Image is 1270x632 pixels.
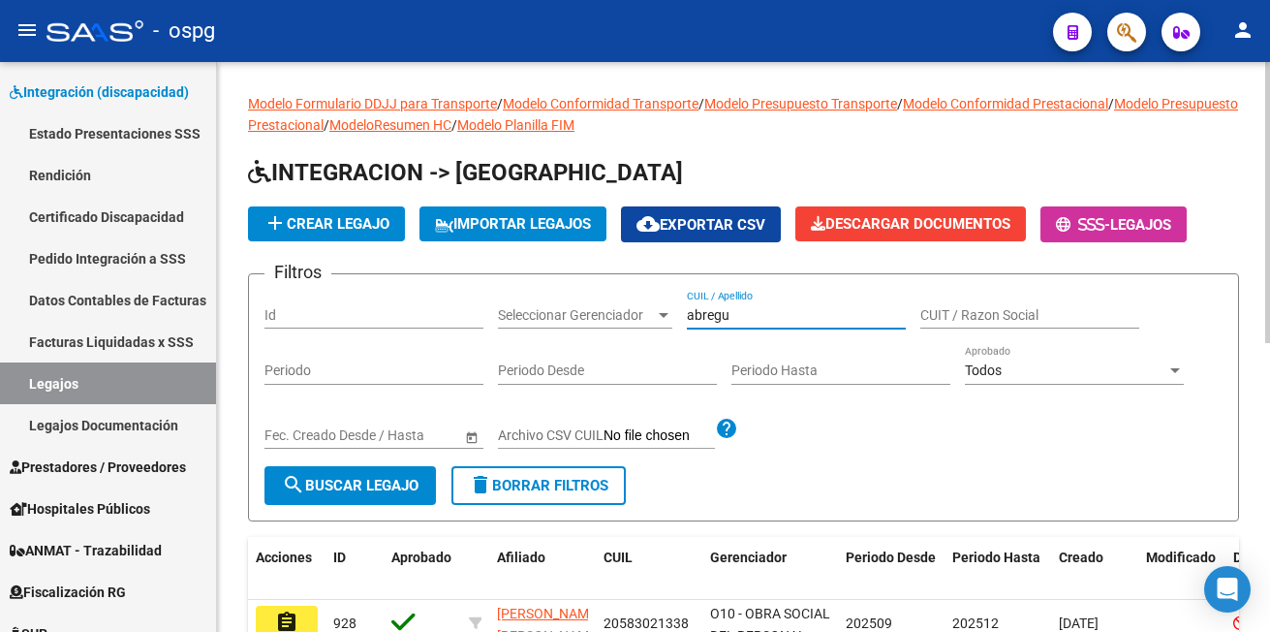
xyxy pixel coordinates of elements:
[451,466,626,505] button: Borrar Filtros
[604,616,689,631] span: 20583021338
[1138,537,1225,601] datatable-header-cell: Modificado
[1204,566,1251,613] div: Open Intercom Messenger
[10,457,186,478] span: Prestadores / Proveedores
[461,427,481,447] button: Open calendar
[10,582,126,603] span: Fiscalización RG
[248,96,497,111] a: Modelo Formulario DDJJ para Transporte
[248,537,325,601] datatable-header-cell: Acciones
[621,206,781,242] button: Exportar CSV
[952,616,999,631] span: 202512
[256,550,312,565] span: Acciones
[795,206,1026,241] button: Descargar Documentos
[838,537,945,601] datatable-header-cell: Periodo Desde
[282,477,418,494] span: Buscar Legajo
[10,540,162,561] span: ANMAT - Trazabilidad
[384,537,461,601] datatable-header-cell: Aprobado
[704,96,897,111] a: Modelo Presupuesto Transporte
[489,537,596,601] datatable-header-cell: Afiliado
[1051,537,1138,601] datatable-header-cell: Creado
[333,550,346,565] span: ID
[419,206,606,241] button: IMPORTAR LEGAJOS
[498,307,655,324] span: Seleccionar Gerenciador
[965,363,1002,378] span: Todos
[1056,216,1110,234] span: -
[325,537,384,601] datatable-header-cell: ID
[1059,550,1103,565] span: Creado
[596,537,702,601] datatable-header-cell: CUIL
[333,616,356,631] span: 928
[10,81,189,103] span: Integración (discapacidad)
[263,211,287,235] mat-icon: add
[264,466,436,505] button: Buscar Legajo
[715,417,738,440] mat-icon: help
[1146,550,1216,565] span: Modificado
[903,96,1108,111] a: Modelo Conformidad Prestacional
[263,215,389,233] span: Crear Legajo
[1231,18,1255,42] mat-icon: person
[352,427,447,444] input: Fecha fin
[811,215,1010,233] span: Descargar Documentos
[329,117,451,133] a: ModeloResumen HC
[497,550,545,565] span: Afiliado
[15,18,39,42] mat-icon: menu
[10,498,150,520] span: Hospitales Públicos
[248,159,683,186] span: INTEGRACION -> [GEOGRAPHIC_DATA]
[282,473,305,496] mat-icon: search
[1110,216,1171,234] span: Legajos
[248,206,405,241] button: Crear Legajo
[636,212,660,236] mat-icon: cloud_download
[264,427,335,444] input: Fecha inicio
[435,215,591,233] span: IMPORTAR LEGAJOS
[264,259,331,286] h3: Filtros
[1040,206,1187,242] button: -Legajos
[503,96,698,111] a: Modelo Conformidad Transporte
[952,550,1040,565] span: Periodo Hasta
[702,537,838,601] datatable-header-cell: Gerenciador
[1059,616,1099,631] span: [DATE]
[846,550,936,565] span: Periodo Desde
[469,477,608,494] span: Borrar Filtros
[604,427,715,445] input: Archivo CSV CUIL
[498,427,604,443] span: Archivo CSV CUIL
[153,10,215,52] span: - ospg
[391,550,451,565] span: Aprobado
[710,550,787,565] span: Gerenciador
[469,473,492,496] mat-icon: delete
[846,616,892,631] span: 202509
[604,550,633,565] span: CUIL
[457,117,574,133] a: Modelo Planilla FIM
[636,216,765,234] span: Exportar CSV
[945,537,1051,601] datatable-header-cell: Periodo Hasta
